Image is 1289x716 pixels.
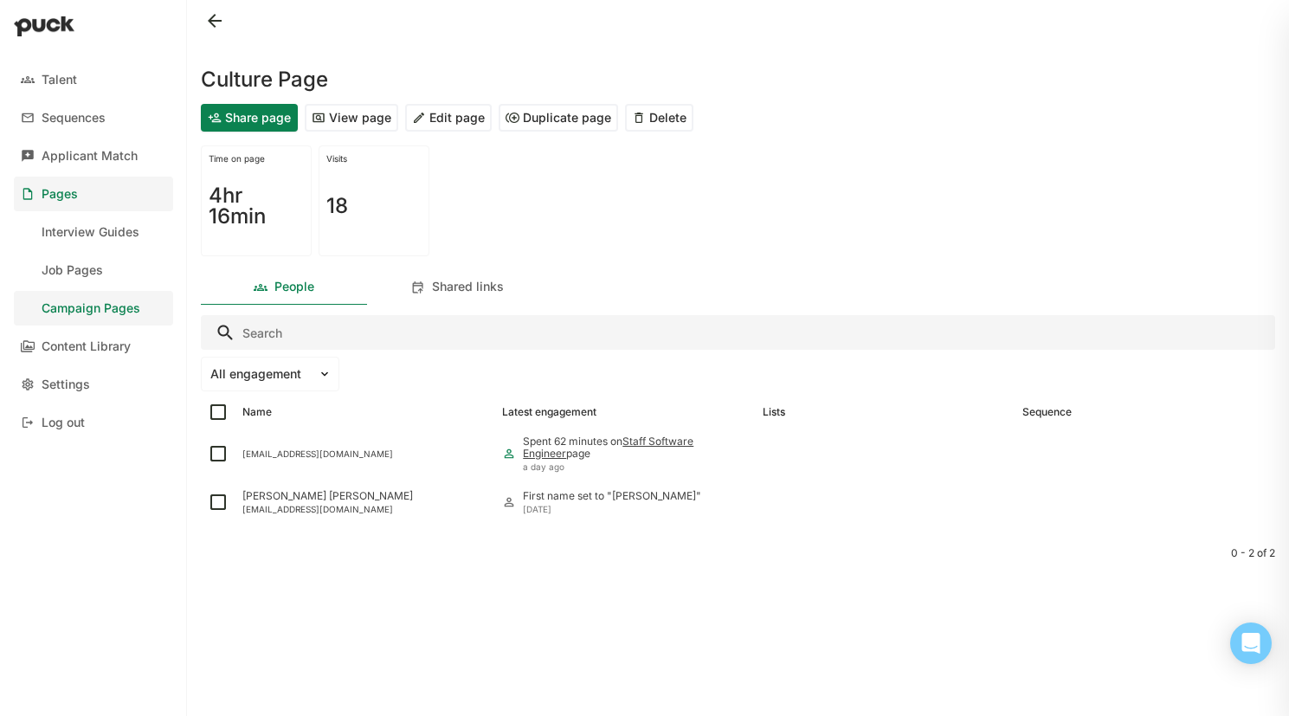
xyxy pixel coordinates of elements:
a: Pages [14,177,173,211]
div: Settings [42,377,90,392]
div: Pages [42,187,78,202]
div: Latest engagement [502,406,596,418]
button: View page [305,104,398,132]
div: Shared links [432,280,504,294]
div: Spent 62 minutes on page [523,435,748,461]
div: Log out [42,416,85,430]
div: Lists [763,406,785,418]
div: [EMAIL_ADDRESS][DOMAIN_NAME] [242,448,488,459]
div: 0 - 2 of 2 [201,547,1275,559]
div: Talent [42,73,77,87]
div: First name set to "[PERSON_NAME]" [523,490,701,502]
a: Job Pages [14,253,173,287]
button: Share page [201,104,298,132]
div: Campaign Pages [42,301,140,316]
div: Time on page [209,153,304,164]
div: Job Pages [42,263,103,278]
a: Staff Software Engineer [523,435,693,460]
div: Interview Guides [42,225,139,240]
div: Name [242,406,272,418]
a: Talent [14,62,173,97]
h1: Culture Page [201,69,328,90]
a: Campaign Pages [14,291,173,326]
div: Content Library [42,339,131,354]
a: Content Library [14,329,173,364]
a: Settings [14,367,173,402]
div: Applicant Match [42,149,138,164]
div: Visits [326,153,422,164]
button: Delete [625,104,693,132]
button: Duplicate page [499,104,618,132]
div: Open Intercom Messenger [1230,622,1272,664]
button: Edit page [405,104,492,132]
input: Search [201,315,1275,350]
div: Sequences [42,111,106,126]
a: Sequences [14,100,173,135]
div: a day ago [523,461,748,472]
div: Sequence [1022,406,1072,418]
a: Interview Guides [14,215,173,249]
div: [PERSON_NAME] [PERSON_NAME] [242,490,488,502]
div: [EMAIL_ADDRESS][DOMAIN_NAME] [242,504,488,514]
div: People [274,280,314,294]
div: [DATE] [523,504,701,514]
a: Applicant Match [14,139,173,173]
h1: 4hr 16min [209,185,304,227]
h1: 18 [326,196,348,216]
